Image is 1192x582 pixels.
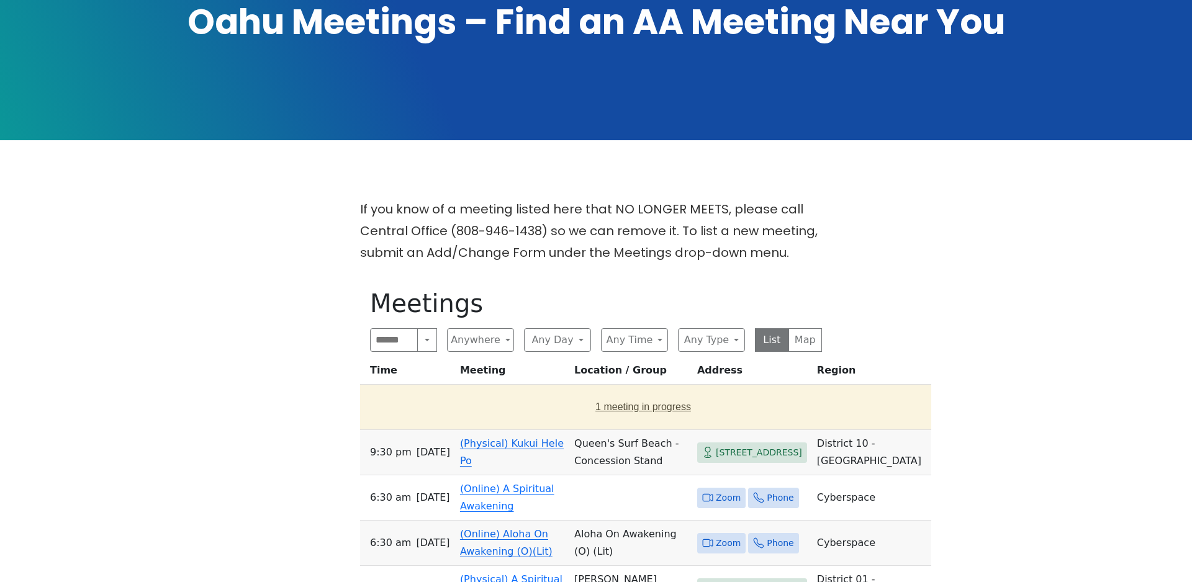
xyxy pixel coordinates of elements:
th: Time [360,362,455,385]
input: Search [370,328,418,352]
td: Cyberspace [812,475,931,521]
button: Any Day [524,328,591,352]
span: 9:30 PM [370,444,412,461]
span: Zoom [716,535,741,551]
button: Map [788,328,823,352]
button: 1 meeting in progress [365,390,921,424]
th: Meeting [455,362,569,385]
a: (Physical) Kukui Hele Po [460,437,564,467]
span: Phone [767,535,793,551]
h1: Meetings [370,289,822,318]
button: Any Type [678,328,745,352]
td: Queen's Surf Beach - Concession Stand [569,430,692,475]
button: List [755,328,789,352]
span: Phone [767,490,793,506]
a: (Online) A Spiritual Awakening [460,483,554,512]
p: If you know of a meeting listed here that NO LONGER MEETS, please call Central Office (808-946-14... [360,199,832,264]
button: Anywhere [447,328,514,352]
td: District 10 - [GEOGRAPHIC_DATA] [812,430,931,475]
a: (Online) Aloha On Awakening (O)(Lit) [460,528,553,557]
td: Cyberspace [812,521,931,566]
button: Any Time [601,328,668,352]
span: [DATE] [416,534,449,552]
th: Location / Group [569,362,692,385]
span: [DATE] [417,444,450,461]
th: Region [812,362,931,385]
span: [STREET_ADDRESS] [716,445,802,460]
th: Address [692,362,812,385]
span: 6:30 AM [370,489,411,506]
span: 6:30 AM [370,534,411,552]
span: Zoom [716,490,741,506]
button: Search [417,328,437,352]
td: Aloha On Awakening (O) (Lit) [569,521,692,566]
span: [DATE] [416,489,449,506]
